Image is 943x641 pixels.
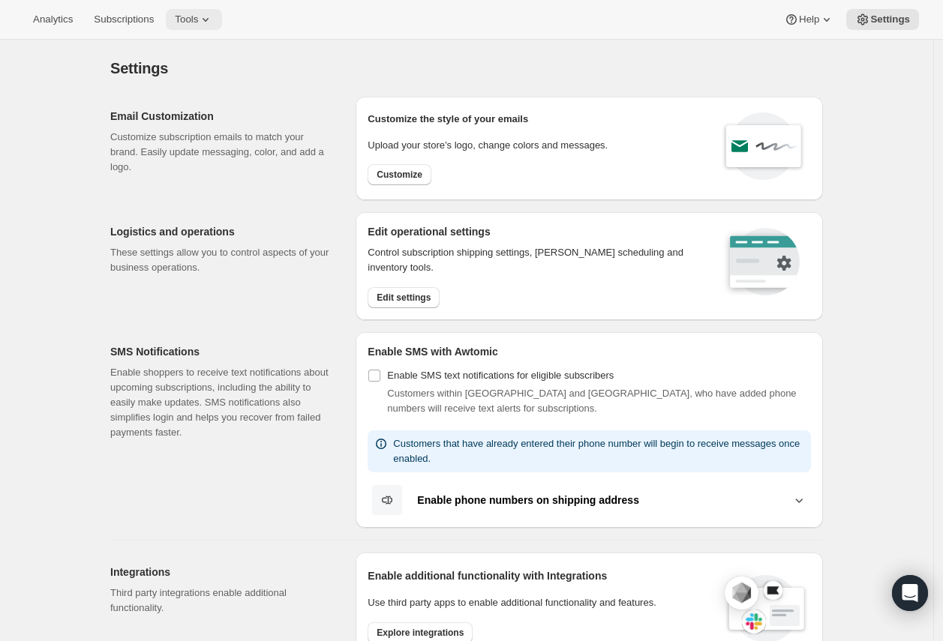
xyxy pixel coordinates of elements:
[368,224,703,239] h2: Edit operational settings
[110,344,332,359] h2: SMS Notifications
[368,138,608,153] p: Upload your store’s logo, change colors and messages.
[368,595,710,610] p: Use third party apps to enable additional functionality and features.
[417,494,639,506] b: Enable phone numbers on shipping address
[892,575,928,611] div: Open Intercom Messenger
[110,565,332,580] h2: Integrations
[377,292,431,304] span: Edit settings
[166,9,222,30] button: Tools
[368,112,528,127] p: Customize the style of your emails
[393,436,805,466] p: Customers that have already entered their phone number will begin to receive messages once enabled.
[799,13,819,25] span: Help
[368,245,703,275] p: Control subscription shipping settings, [PERSON_NAME] scheduling and inventory tools.
[775,9,843,30] button: Help
[24,9,82,30] button: Analytics
[368,344,811,359] h2: Enable SMS with Awtomic
[368,164,431,185] button: Customize
[377,169,422,181] span: Customize
[368,287,440,308] button: Edit settings
[368,568,710,583] h2: Enable additional functionality with Integrations
[85,9,163,30] button: Subscriptions
[846,9,919,30] button: Settings
[368,484,811,516] button: Enable phone numbers on shipping address
[175,13,198,25] span: Tools
[94,13,154,25] span: Subscriptions
[110,586,332,616] p: Third party integrations enable additional functionality.
[377,627,464,639] span: Explore integrations
[110,224,332,239] h2: Logistics and operations
[870,13,910,25] span: Settings
[110,130,332,175] p: Customize subscription emails to match your brand. Easily update messaging, color, and add a logo.
[387,388,796,414] span: Customers within [GEOGRAPHIC_DATA] and [GEOGRAPHIC_DATA], who have added phone numbers will recei...
[110,365,332,440] p: Enable shoppers to receive text notifications about upcoming subscriptions, including the ability...
[110,245,332,275] p: These settings allow you to control aspects of your business operations.
[110,109,332,124] h2: Email Customization
[33,13,73,25] span: Analytics
[387,370,614,381] span: Enable SMS text notifications for eligible subscribers
[110,60,168,76] span: Settings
